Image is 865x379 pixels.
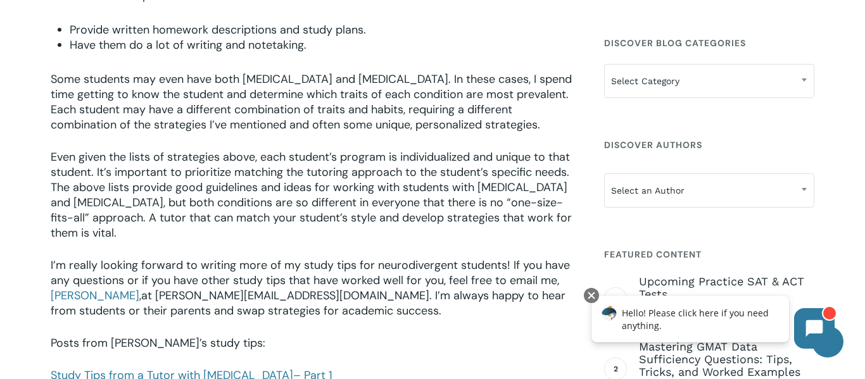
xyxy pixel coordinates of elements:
span: Provide written homework descriptions and study plans. [70,22,366,37]
iframe: Chatbot [578,285,847,361]
span: Upcoming Practice SAT & ACT Tests [639,275,814,301]
span: at [PERSON_NAME][EMAIL_ADDRESS][DOMAIN_NAME]. I’m always happy to hear from students or their par... [51,288,565,318]
span: Select Category [605,68,814,94]
span: I’m really looking forward to writing more of my study tips for neurodivergent students! If you h... [51,258,570,303]
p: Posts from [PERSON_NAME]’s study tips: [51,335,574,368]
span: Select an Author [605,177,814,204]
span: Have them do a lot of writing and notetaking. [70,37,306,53]
span: Some students may even have both [MEDICAL_DATA] and [MEDICAL_DATA]. In these cases, I spend time ... [51,71,572,132]
a: [PERSON_NAME] [51,288,139,303]
span: Select an Author [604,173,814,208]
span: Select Category [604,64,814,98]
h4: Discover Blog Categories [604,32,814,54]
a: Upcoming Practice SAT & ACT Tests [DATE] [639,275,814,320]
h4: Featured Content [604,243,814,266]
span: Even given the lists of strategies above, each student’s program is individualized and unique to ... [51,149,572,240]
h4: Discover Authors [604,134,814,156]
